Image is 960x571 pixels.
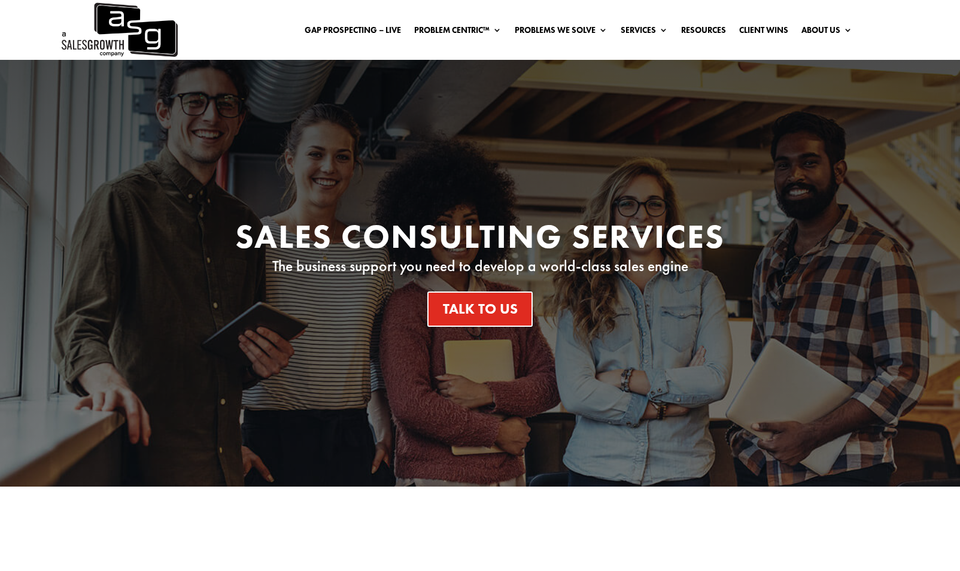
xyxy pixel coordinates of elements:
[801,26,852,39] a: About Us
[305,26,401,39] a: Gap Prospecting – LIVE
[157,259,803,274] p: The business support you need to develop a world-class sales engine
[414,26,502,39] a: Problem Centric™
[621,26,668,39] a: Services
[515,26,607,39] a: Problems We Solve
[681,26,726,39] a: Resources
[157,220,803,259] h1: Sales Consulting Services
[739,26,788,39] a: Client Wins
[427,291,533,327] a: Talk To Us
